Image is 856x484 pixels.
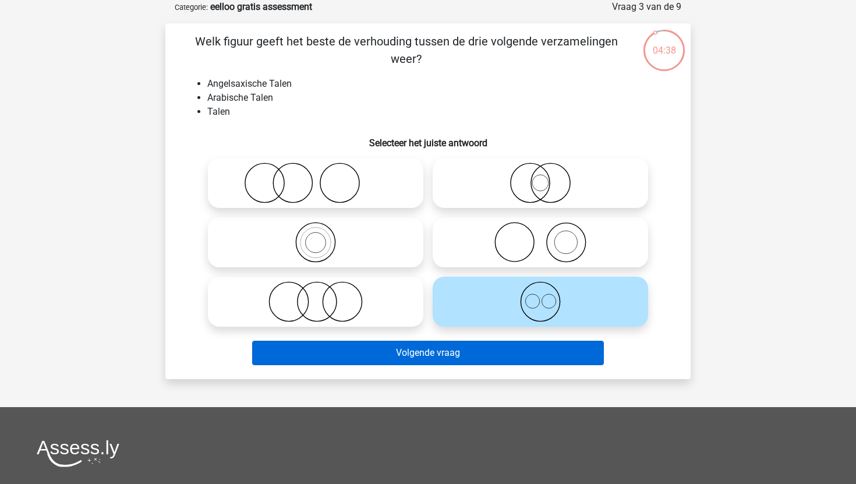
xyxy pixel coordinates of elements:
[210,1,312,12] strong: eelloo gratis assessment
[37,440,119,467] img: Assessly logo
[175,3,208,12] small: Categorie:
[207,91,672,105] li: Arabische Talen
[642,29,686,58] div: 04:38
[207,105,672,119] li: Talen
[184,128,672,149] h6: Selecteer het juiste antwoord
[184,33,628,68] p: Welk figuur geeft het beste de verhouding tussen de drie volgende verzamelingen weer?
[252,341,604,365] button: Volgende vraag
[207,77,672,91] li: Angelsaxische Talen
